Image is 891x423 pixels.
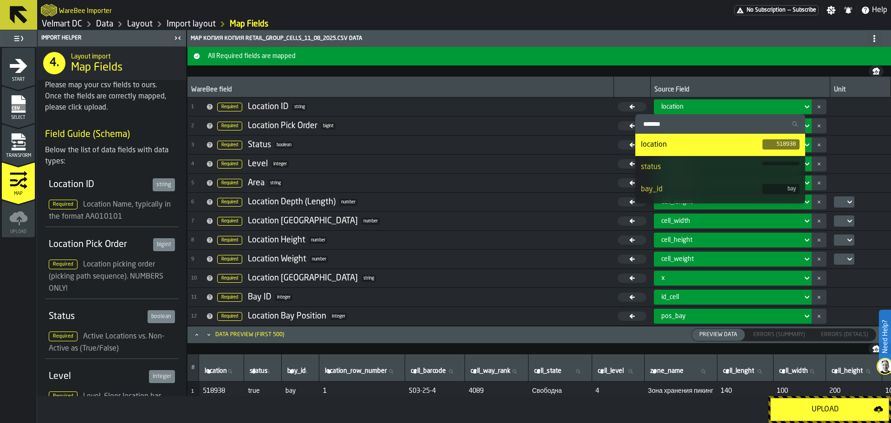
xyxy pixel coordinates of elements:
[661,274,665,282] span: x
[661,293,679,301] span: id_cell
[285,387,316,395] span: bay
[654,214,812,228] div: DropdownMenuValue-cell_width
[49,391,77,401] span: Required
[409,387,461,395] span: S03-25-4
[248,178,265,188] div: Area
[721,387,769,395] span: 140
[248,216,358,226] div: Location [GEOGRAPHIC_DATA]
[49,261,163,293] span: Location picking order (picking path sequence). NUMBERS ONLY!
[596,365,640,377] input: label
[230,19,268,29] a: link-to-/wh/i/f27944ef-e44e-4cb8-aca8-30c52093261f/import/layout
[43,52,65,74] div: 4.
[285,365,315,377] input: label
[734,5,819,15] div: Menu Subscription
[869,343,884,354] button: button-
[323,387,401,395] span: 1
[325,367,387,375] span: label
[49,178,149,191] div: Location ID
[779,367,808,375] span: label
[248,159,268,169] div: Level
[49,238,149,251] div: Location Pick Order
[41,19,464,30] nav: Breadcrumb
[812,214,826,228] button: button-
[746,329,813,341] div: thumb
[171,33,184,44] label: button-toggle-Close me
[71,60,123,75] span: Map Fields
[191,364,195,371] span: #
[248,235,305,245] div: Location Height
[191,275,202,281] span: 10
[49,393,161,412] span: Level. Floor location has Level = 1.
[323,365,401,377] input: label
[203,387,240,395] span: 518938
[217,217,242,226] span: Required
[248,387,278,395] span: true
[215,332,284,338] div: Data Preview (first 500)
[217,160,242,169] span: Required
[532,387,588,395] span: Свободна
[762,184,800,194] div: bay
[813,328,876,341] label: button-switch-multi-Errors (Details)
[248,365,278,377] input: label
[321,123,336,130] span: bigint
[38,30,186,46] header: Import Helper
[49,333,164,352] span: Active Locations vs. Non-Active as (True/False)
[191,294,202,300] span: 11
[217,141,242,150] span: Required
[661,255,799,263] div: DropdownMenuValue-cell_weight
[362,218,380,225] span: number
[45,145,179,167] div: Below the list of data fields with data types:
[248,311,326,321] div: Location Bay Position
[747,7,786,13] span: No Subscription
[598,367,624,375] span: label
[788,7,791,13] span: —
[654,290,812,305] div: DropdownMenuValue-id_cell
[309,237,327,244] span: number
[661,274,799,282] div: DropdownMenuValue-x
[217,179,242,188] span: Required
[654,309,812,324] div: DropdownMenuValue-pos_bay
[217,122,242,130] span: Required
[45,80,179,91] div: Please map your csv fields to ours.
[661,103,684,111] span: location
[191,330,202,339] button: Maximize
[532,365,588,377] input: label
[191,256,202,262] span: 9
[641,184,762,195] div: bay_id
[654,233,812,247] div: DropdownMenuValue-cell_height
[217,293,242,302] span: Required
[777,387,822,395] span: 100
[812,176,826,190] button: button-
[635,201,805,223] li: dropdown-item
[71,51,179,60] h2: Sub Title
[648,365,713,377] input: label
[167,19,216,29] a: link-to-/wh/i/f27944ef-e44e-4cb8-aca8-30c52093261f/import/layout/
[38,46,186,80] div: title-Map Fields
[45,91,179,113] div: Once the fields are correctly mapped, please click upload.
[127,19,153,29] a: link-to-/wh/i/f27944ef-e44e-4cb8-aca8-30c52093261f/designer
[49,370,145,383] div: Level
[534,367,562,375] span: label
[203,330,214,339] button: Minimize
[812,137,826,152] button: button-
[250,367,268,375] span: label
[721,365,769,377] input: label
[248,140,271,150] div: Status
[469,387,525,395] span: 4089
[661,293,799,301] div: DropdownMenuValue-id_cell
[734,5,819,15] a: link-to-/wh/i/f27944ef-e44e-4cb8-aca8-30c52093261f/pricing/
[148,310,175,323] div: boolean
[339,199,357,206] span: number
[635,178,805,201] li: dropdown-item
[2,200,35,237] li: menu Upload
[271,161,289,168] span: integer
[692,329,745,341] div: thumb
[96,19,113,29] a: link-to-/wh/i/f27944ef-e44e-4cb8-aca8-30c52093261f/data
[770,398,889,421] button: button-Upload
[205,367,227,375] span: label
[191,313,202,319] span: 12
[777,365,822,377] input: label
[217,103,242,111] span: Required
[880,311,890,363] label: Need Help?
[635,134,805,156] li: dropdown-item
